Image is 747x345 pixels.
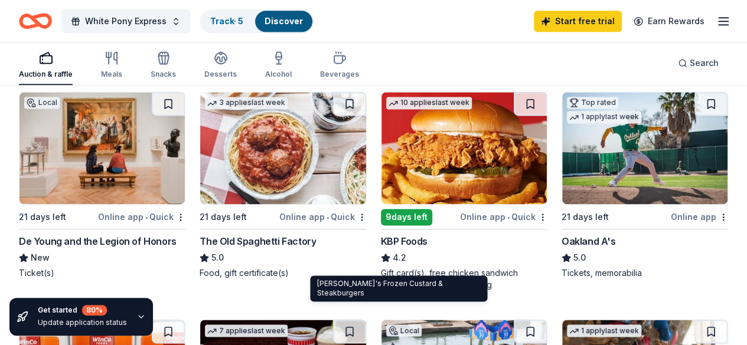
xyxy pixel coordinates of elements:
[85,14,167,28] span: White Pony Express
[265,46,292,85] button: Alcohol
[205,324,288,337] div: 7 applies last week
[19,91,185,279] a: Image for De Young and the Legion of HonorsLocal21 days leftOnline app•QuickDe Young and the Legi...
[381,267,547,291] div: Gift card(s), free chicken sandwich card(s), discounted catering
[19,234,177,248] div: De Young and the Legion of Honors
[567,111,641,123] div: 1 apply last week
[460,209,547,224] div: Online app Quick
[98,209,185,224] div: Online app Quick
[151,46,176,85] button: Snacks
[204,70,237,79] div: Desserts
[310,275,487,301] div: [PERSON_NAME]'s Frozen Custard & Steakburgers
[82,305,107,316] div: 80 %
[320,46,359,85] button: Beverages
[101,70,122,79] div: Meals
[151,70,176,79] div: Snacks
[327,212,329,222] span: •
[381,91,547,291] a: Image for KBP Foods10 applieslast week9days leftOnline app•QuickKBP Foods4.2Gift card(s), free ch...
[279,209,367,224] div: Online app Quick
[200,210,247,224] div: 21 days left
[381,209,432,225] div: 9 days left
[562,210,609,224] div: 21 days left
[24,97,60,109] div: Local
[562,234,616,248] div: Oakland A's
[573,251,586,265] span: 5.0
[200,267,366,279] div: Food, gift certificate(s)
[61,9,190,33] button: White Pony Express
[393,251,406,265] span: 4.2
[386,97,472,109] div: 10 applies last week
[19,46,73,85] button: Auction & raffle
[210,16,243,26] a: Track· 5
[690,56,719,70] span: Search
[381,92,547,204] img: Image for KBP Foods
[562,267,728,279] div: Tickets, memorabilia
[671,209,728,224] div: Online app
[507,212,510,222] span: •
[567,97,618,109] div: Top rated
[145,212,148,222] span: •
[381,234,428,248] div: KBP Foods
[19,267,185,279] div: Ticket(s)
[205,97,288,109] div: 3 applies last week
[38,318,127,327] div: Update application status
[19,70,73,79] div: Auction & raffle
[562,92,728,204] img: Image for Oakland A's
[200,92,366,204] img: Image for The Old Spaghetti Factory
[668,51,728,75] button: Search
[265,70,292,79] div: Alcohol
[320,70,359,79] div: Beverages
[386,324,422,336] div: Local
[562,91,728,279] a: Image for Oakland A'sTop rated1 applylast week21 days leftOnline appOakland A's5.0Tickets, memora...
[204,46,237,85] button: Desserts
[19,210,66,224] div: 21 days left
[200,234,316,248] div: The Old Spaghetti Factory
[200,9,314,33] button: Track· 5Discover
[38,305,127,316] div: Get started
[534,11,622,32] a: Start free trial
[567,324,641,337] div: 1 apply last week
[19,7,52,35] a: Home
[101,46,122,85] button: Meals
[211,251,224,265] span: 5.0
[627,11,712,32] a: Earn Rewards
[265,16,303,26] a: Discover
[19,92,185,204] img: Image for De Young and the Legion of Honors
[31,251,50,265] span: New
[200,91,366,279] a: Image for The Old Spaghetti Factory3 applieslast week21 days leftOnline app•QuickThe Old Spaghett...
